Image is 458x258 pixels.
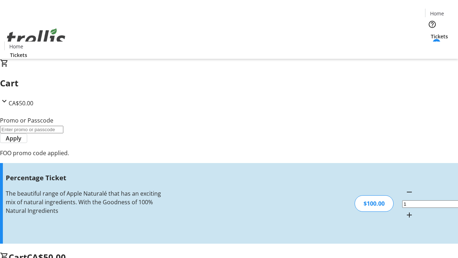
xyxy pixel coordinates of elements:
img: Orient E2E Organization nWDaEk39cF's Logo [4,20,68,56]
span: Tickets [10,51,27,59]
button: Increment by one [402,208,416,222]
a: Home [5,43,28,50]
a: Home [425,10,448,17]
span: Apply [6,134,21,143]
div: The beautiful range of Apple Naturalé that has an exciting mix of natural ingredients. With the G... [6,189,162,215]
button: Decrement by one [402,185,416,199]
span: CA$50.00 [9,99,33,107]
span: Home [430,10,444,17]
button: Cart [425,40,439,54]
span: Tickets [431,33,448,40]
span: Home [9,43,23,50]
a: Tickets [425,33,454,40]
div: $100.00 [355,195,394,212]
a: Tickets [4,51,33,59]
h3: Percentage Ticket [6,173,162,183]
button: Help [425,17,439,32]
